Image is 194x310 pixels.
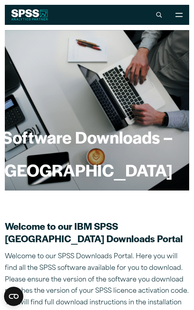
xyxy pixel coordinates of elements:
button: Open CMP widget [4,287,23,306]
img: SPSS White Logo [11,9,48,20]
h2: Welcome to our IBM SPSS [GEOGRAPHIC_DATA] Downloads Portal [5,220,189,245]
